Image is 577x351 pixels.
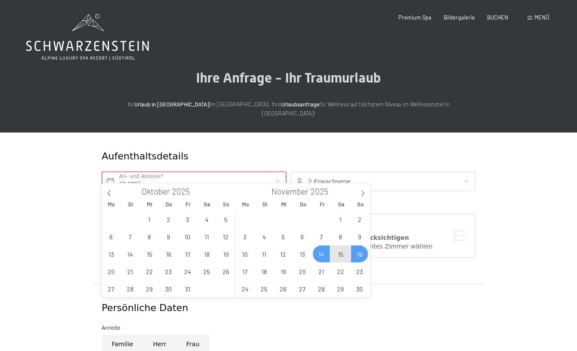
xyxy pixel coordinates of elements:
[300,242,466,251] div: Ich möchte ein bestimmtes Zimmer wählen
[196,70,381,86] span: Ihre Anfrage - Ihr Traumurlaub
[313,263,330,280] span: November 21, 2025
[332,211,349,228] span: November 1, 2025
[160,211,177,228] span: Oktober 2, 2025
[294,280,311,297] span: November 27, 2025
[217,263,234,280] span: Oktober 26, 2025
[300,234,466,242] div: Zimmerwunsch berücksichtigen
[275,280,292,297] span: November 26, 2025
[444,14,475,21] a: Bildergalerie
[236,228,253,245] span: November 3, 2025
[141,211,158,228] span: Oktober 1, 2025
[141,228,158,245] span: Oktober 8, 2025
[236,245,253,262] span: November 10, 2025
[255,202,274,207] span: Di
[102,202,121,207] span: Mo
[281,101,319,108] strong: Urlaubsanfrage
[398,14,431,21] a: Premium Spa
[332,202,351,207] span: Sa
[236,263,253,280] span: November 17, 2025
[102,301,475,315] div: Persönliche Daten
[351,202,370,207] span: So
[351,263,368,280] span: November 23, 2025
[294,228,311,245] span: November 6, 2025
[351,245,368,262] span: November 16, 2025
[198,202,217,207] span: Sa
[274,202,293,207] span: Mi
[272,188,308,196] span: November
[134,101,209,108] strong: Urlaub in [GEOGRAPHIC_DATA]
[198,211,215,228] span: Oktober 4, 2025
[275,245,292,262] span: November 12, 2025
[170,186,199,196] input: Year
[351,280,368,297] span: November 30, 2025
[160,280,177,297] span: Oktober 30, 2025
[179,228,196,245] span: Oktober 10, 2025
[351,211,368,228] span: November 2, 2025
[332,280,349,297] span: November 29, 2025
[103,228,119,245] span: Oktober 6, 2025
[217,228,234,245] span: Oktober 12, 2025
[160,245,177,262] span: Oktober 16, 2025
[351,228,368,245] span: November 9, 2025
[122,280,139,297] span: Oktober 28, 2025
[275,228,292,245] span: November 5, 2025
[198,263,215,280] span: Oktober 25, 2025
[122,245,139,262] span: Oktober 14, 2025
[142,188,170,196] span: Oktober
[217,211,234,228] span: Oktober 5, 2025
[255,245,272,262] span: November 11, 2025
[236,202,255,207] span: Mo
[534,14,549,21] span: Menü
[313,280,330,297] span: November 28, 2025
[255,228,272,245] span: November 4, 2025
[198,228,215,245] span: Oktober 11, 2025
[122,263,139,280] span: Oktober 21, 2025
[255,263,272,280] span: November 18, 2025
[160,228,177,245] span: Oktober 9, 2025
[103,245,119,262] span: Oktober 13, 2025
[102,324,475,332] div: Anrede
[236,280,253,297] span: November 24, 2025
[115,100,462,118] p: Ihr im [GEOGRAPHIC_DATA]. Ihre für Wellness auf höchstem Niveau im Wellnesshotel in [GEOGRAPHIC_D...
[179,263,196,280] span: Oktober 24, 2025
[217,245,234,262] span: Oktober 19, 2025
[179,245,196,262] span: Oktober 17, 2025
[140,202,159,207] span: Mi
[293,202,312,207] span: Do
[313,228,330,245] span: November 7, 2025
[294,245,311,262] span: November 13, 2025
[198,245,215,262] span: Oktober 18, 2025
[103,280,119,297] span: Oktober 27, 2025
[141,245,158,262] span: Oktober 15, 2025
[487,14,508,21] a: BUCHEN
[103,263,119,280] span: Oktober 20, 2025
[160,263,177,280] span: Oktober 23, 2025
[308,186,337,196] input: Year
[255,280,272,297] span: November 25, 2025
[102,150,412,163] div: Aufenthaltsdetails
[275,263,292,280] span: November 19, 2025
[332,228,349,245] span: November 8, 2025
[121,202,140,207] span: Di
[332,263,349,280] span: November 22, 2025
[159,202,178,207] span: Do
[122,228,139,245] span: Oktober 7, 2025
[179,280,196,297] span: Oktober 31, 2025
[217,202,236,207] span: So
[294,263,311,280] span: November 20, 2025
[313,202,332,207] span: Fr
[141,280,158,297] span: Oktober 29, 2025
[179,202,198,207] span: Fr
[141,263,158,280] span: Oktober 22, 2025
[179,211,196,228] span: Oktober 3, 2025
[332,245,349,262] span: November 15, 2025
